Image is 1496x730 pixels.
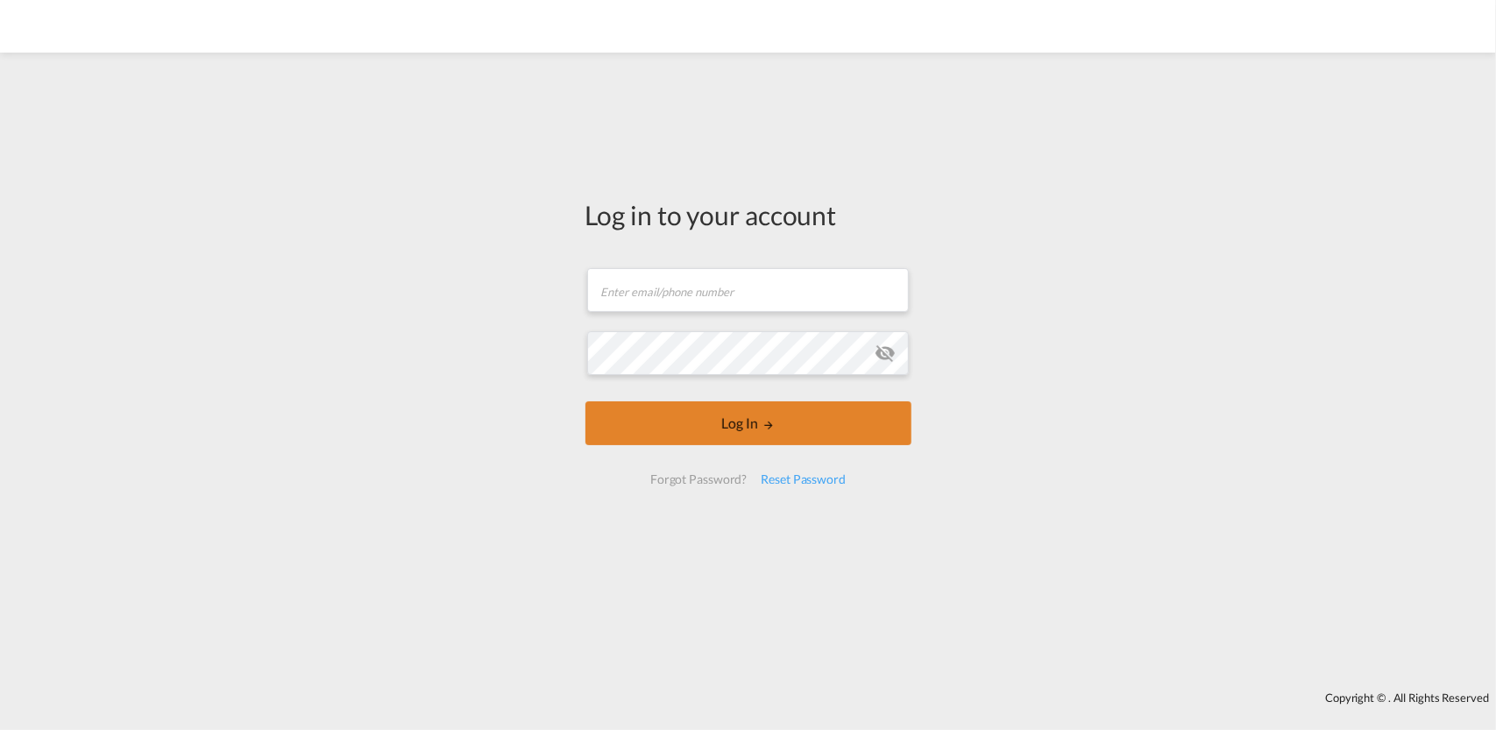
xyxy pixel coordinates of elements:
input: Enter email/phone number [587,268,909,312]
div: Log in to your account [585,196,911,233]
div: Forgot Password? [643,464,754,495]
md-icon: icon-eye-off [876,343,897,364]
button: LOGIN [585,401,911,445]
div: Reset Password [754,464,853,495]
